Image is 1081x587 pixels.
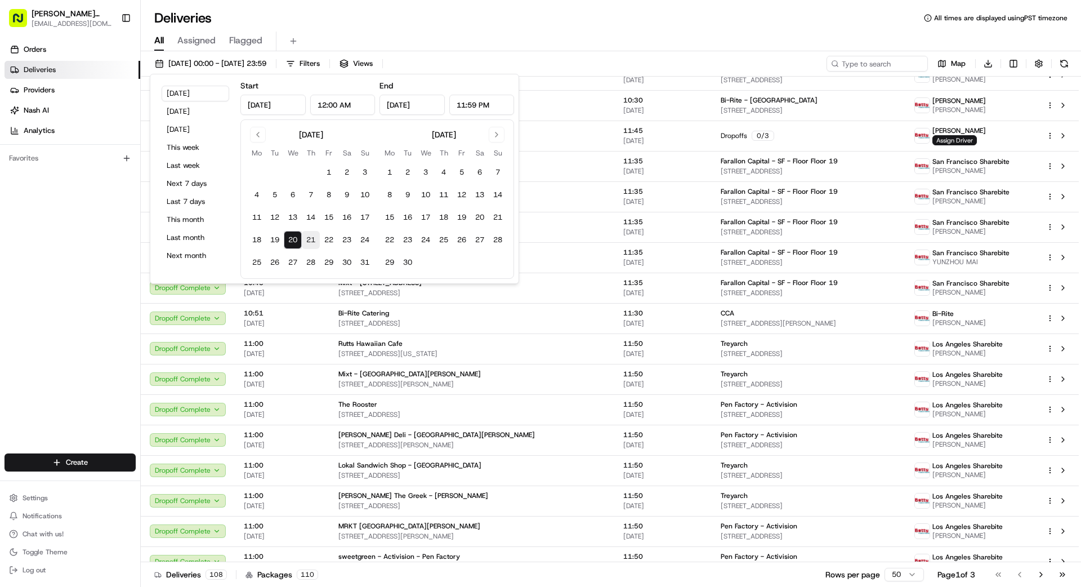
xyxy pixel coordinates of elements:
span: Create [66,457,88,468]
span: [PERSON_NAME] [932,379,1003,388]
th: Monday [248,147,266,159]
button: 20 [284,231,302,249]
button: Next month [162,248,229,264]
input: Date [240,95,306,115]
button: 13 [284,208,302,226]
span: Knowledge Base [23,221,86,233]
span: [PERSON_NAME] Transportation [32,8,112,19]
button: 16 [399,208,417,226]
span: Filters [300,59,320,69]
button: 27 [284,254,302,272]
span: Los Angeles Sharebite [932,340,1003,349]
span: The Rooster [338,400,377,409]
th: Thursday [302,147,320,159]
span: 10:30 [623,96,703,105]
button: 18 [435,208,453,226]
span: Analytics [24,126,55,136]
span: Pen Factory - Activision [721,400,797,409]
button: Refresh [1056,56,1072,72]
span: [DATE] [244,471,320,480]
span: Rutts Hawaiian Cafe [338,339,403,348]
th: Friday [453,147,471,159]
span: 11:35 [623,157,703,166]
button: 31 [356,254,374,272]
span: Map [951,59,966,69]
span: All [154,34,164,47]
button: Next 7 days [162,176,229,192]
span: 11:30 [623,309,703,318]
div: [DATE] [432,129,456,140]
span: YUNZHOU MAI [932,257,1009,266]
span: Deliveries [24,65,56,75]
img: betty.jpg [915,402,930,417]
button: 5 [453,163,471,181]
a: Powered byPylon [79,248,136,257]
img: betty.jpg [915,433,930,447]
a: 💻API Documentation [91,217,185,237]
button: 19 [266,231,284,249]
span: San Francisco Sharebite [932,188,1009,197]
span: Los Angeles Sharebite [932,370,1003,379]
p: Welcome 👋 [11,45,205,63]
img: betty.jpg [915,220,930,234]
span: Farallon Capital - SF - Floor Floor 19 [721,278,838,287]
span: [STREET_ADDRESS] [721,349,896,358]
span: [STREET_ADDRESS] [721,471,896,480]
span: [PERSON_NAME] [932,96,986,105]
th: Saturday [471,147,489,159]
button: 14 [489,186,507,204]
a: Orders [5,41,140,59]
button: Dropoff Complete [150,403,226,416]
span: [STREET_ADDRESS] [721,197,896,206]
img: betty.jpg [915,311,930,326]
span: San Francisco Sharebite [932,279,1009,288]
span: Chat with us! [23,530,64,539]
img: betty.jpg [915,493,930,508]
img: betty.jpg [915,159,930,174]
button: [DATE] [162,122,229,137]
img: betty.jpg [915,341,930,356]
button: [PERSON_NAME] Transportation[EMAIL_ADDRESS][DOMAIN_NAME] [5,5,117,32]
button: 4 [435,163,453,181]
button: 16 [338,208,356,226]
span: API Documentation [106,221,181,233]
span: 11:35 [623,217,703,226]
span: 11:35 [623,248,703,257]
span: Orders [24,45,46,55]
span: [STREET_ADDRESS] [721,75,896,85]
span: [STREET_ADDRESS] [721,106,896,115]
span: [STREET_ADDRESS][US_STATE] [338,349,605,358]
button: 25 [435,231,453,249]
th: Thursday [435,147,453,159]
div: Favorites [5,149,136,167]
span: [STREET_ADDRESS] [721,380,896,389]
button: Notifications [5,508,136,524]
button: 12 [453,186,471,204]
button: Settings [5,490,136,506]
button: This month [162,212,229,228]
span: [DATE] [623,319,703,328]
span: [STREET_ADDRESS][PERSON_NAME] [338,441,605,450]
span: [DATE] [623,349,703,358]
span: Treyarch [721,461,748,470]
span: 11:50 [623,491,703,500]
th: Sunday [489,147,507,159]
span: [PERSON_NAME] [932,318,986,327]
h1: Deliveries [154,9,212,27]
button: 30 [399,254,417,272]
button: Log out [5,562,136,578]
span: Providers [24,85,55,95]
button: 1 [381,163,399,181]
span: [STREET_ADDRESS] [338,410,605,419]
button: 7 [489,163,507,181]
img: betty.jpg [915,98,930,113]
button: Dropoff Complete [150,464,226,477]
button: 8 [320,186,338,204]
span: Bi-Rite Catering [338,309,389,318]
button: 1 [320,163,338,181]
button: 26 [266,254,284,272]
span: Log out [23,566,46,575]
span: bettytllc [35,175,62,184]
button: 6 [284,186,302,204]
span: Assigned [177,34,216,47]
